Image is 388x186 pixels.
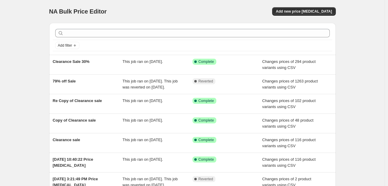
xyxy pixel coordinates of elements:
[199,59,214,64] span: Complete
[53,138,80,142] span: Clearance sale
[262,98,316,109] span: Changes prices of 102 product variants using CSV
[199,79,213,84] span: Reverted
[199,157,214,162] span: Complete
[262,118,313,129] span: Changes prices of 48 product variants using CSV
[122,157,163,162] span: This job ran on [DATE].
[53,118,96,122] span: Copy of Clearance sale
[199,138,214,142] span: Complete
[53,157,93,168] span: [DATE] 10:40:22 Price [MEDICAL_DATA]
[122,79,178,89] span: This job ran on [DATE]. This job was reverted on [DATE].
[276,9,332,14] span: Add new price [MEDICAL_DATA]
[53,79,76,83] span: 79% off Sale
[199,177,213,181] span: Reverted
[262,59,316,70] span: Changes prices of 294 product variants using CSV
[122,138,163,142] span: This job ran on [DATE].
[199,98,214,103] span: Complete
[55,42,79,49] button: Add filter
[199,118,214,123] span: Complete
[49,8,107,15] span: NA Bulk Price Editor
[122,59,163,64] span: This job ran on [DATE].
[122,118,163,122] span: This job ran on [DATE].
[262,157,316,168] span: Changes prices of 116 product variants using CSV
[53,98,102,103] span: Re Copy of Clearance sale
[53,59,90,64] span: Clearance Sale 30%
[272,7,336,16] button: Add new price [MEDICAL_DATA]
[262,138,316,148] span: Changes prices of 116 product variants using CSV
[122,98,163,103] span: This job ran on [DATE].
[58,43,72,48] span: Add filter
[262,79,318,89] span: Changes prices of 1263 product variants using CSV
